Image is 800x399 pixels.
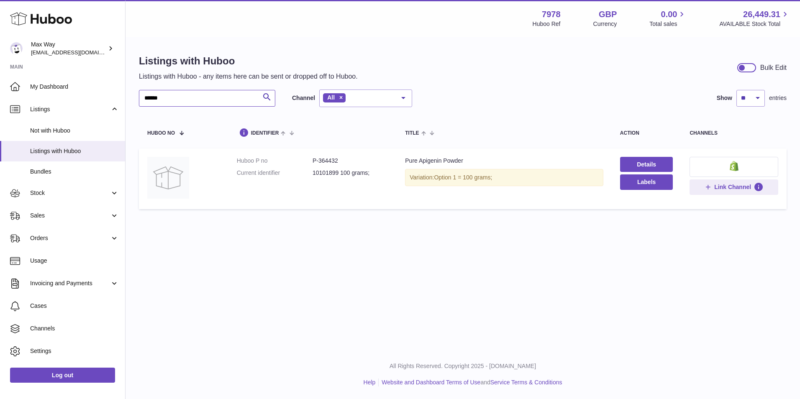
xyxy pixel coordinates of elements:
dt: Current identifier [237,169,313,177]
span: Huboo no [147,130,175,136]
span: title [405,130,419,136]
a: Details [620,157,673,172]
dt: Huboo P no [237,157,313,165]
span: Invoicing and Payments [30,279,110,287]
p: All Rights Reserved. Copyright 2025 - [DOMAIN_NAME] [132,362,793,370]
div: Currency [593,20,617,28]
a: 0.00 Total sales [649,9,687,28]
span: All [327,94,335,101]
p: Listings with Huboo - any items here can be sent or dropped off to Huboo. [139,72,358,81]
button: Link Channel [690,179,778,194]
span: Settings [30,347,119,355]
div: channels [690,130,778,136]
span: 0.00 [661,9,677,20]
span: [EMAIL_ADDRESS][DOMAIN_NAME] [31,49,123,56]
a: Log out [10,368,115,383]
div: action [620,130,673,136]
li: and [379,379,562,386]
img: Pure Apigenin Powder [147,157,189,199]
a: Website and Dashboard Terms of Use [382,379,480,386]
span: Not with Huboo [30,127,119,135]
span: Cases [30,302,119,310]
label: Channel [292,94,315,102]
span: Link Channel [714,183,751,191]
strong: GBP [599,9,617,20]
span: Listings with Huboo [30,147,119,155]
div: Max Way [31,41,106,56]
a: Service Terms & Conditions [490,379,562,386]
div: Huboo Ref [533,20,561,28]
span: Sales [30,212,110,220]
span: Stock [30,189,110,197]
div: Variation: [405,169,603,186]
div: Pure Apigenin Powder [405,157,603,165]
span: Bundles [30,168,119,176]
dd: 10101899 100 grams; [313,169,388,177]
span: AVAILABLE Stock Total [719,20,790,28]
span: entries [769,94,787,102]
label: Show [717,94,732,102]
span: 26,449.31 [743,9,780,20]
h1: Listings with Huboo [139,54,358,68]
dd: P-364432 [313,157,388,165]
span: Channels [30,325,119,332]
span: Option 1 = 100 grams; [434,174,492,181]
span: My Dashboard [30,83,119,91]
div: Bulk Edit [760,63,787,72]
button: Labels [620,174,673,189]
strong: 7978 [542,9,561,20]
span: Total sales [649,20,687,28]
span: identifier [251,130,279,136]
img: internalAdmin-7978@internal.huboo.com [10,42,23,55]
span: Listings [30,105,110,113]
span: Usage [30,257,119,265]
img: shopify-small.png [730,161,738,171]
a: Help [364,379,376,386]
a: 26,449.31 AVAILABLE Stock Total [719,9,790,28]
span: Orders [30,234,110,242]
